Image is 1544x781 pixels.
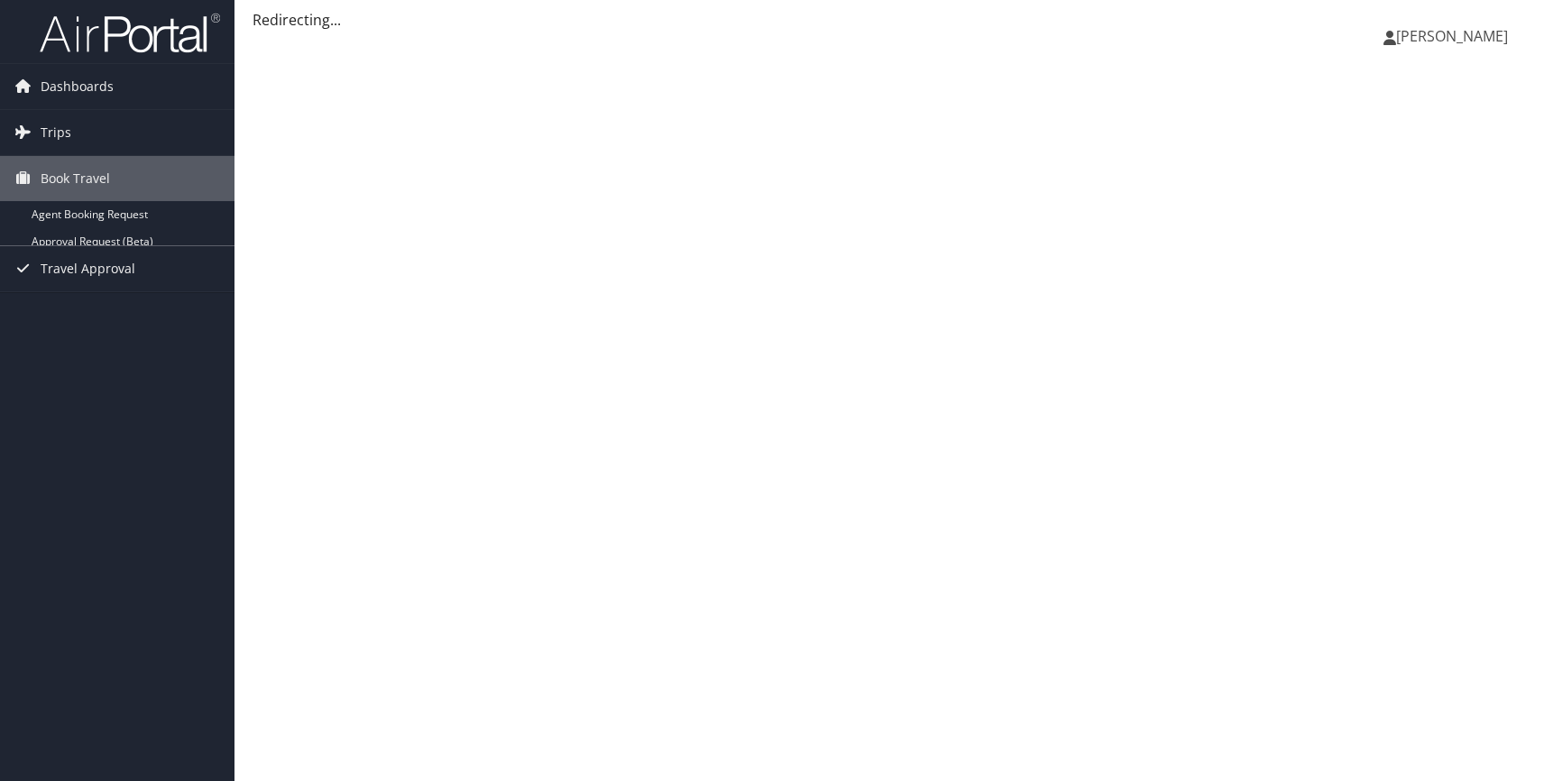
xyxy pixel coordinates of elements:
[41,110,71,155] span: Trips
[41,246,135,291] span: Travel Approval
[40,12,220,54] img: airportal-logo.png
[1396,26,1508,46] span: [PERSON_NAME]
[41,156,110,201] span: Book Travel
[1383,9,1526,63] a: [PERSON_NAME]
[41,64,114,109] span: Dashboards
[253,9,1526,31] div: Redirecting...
